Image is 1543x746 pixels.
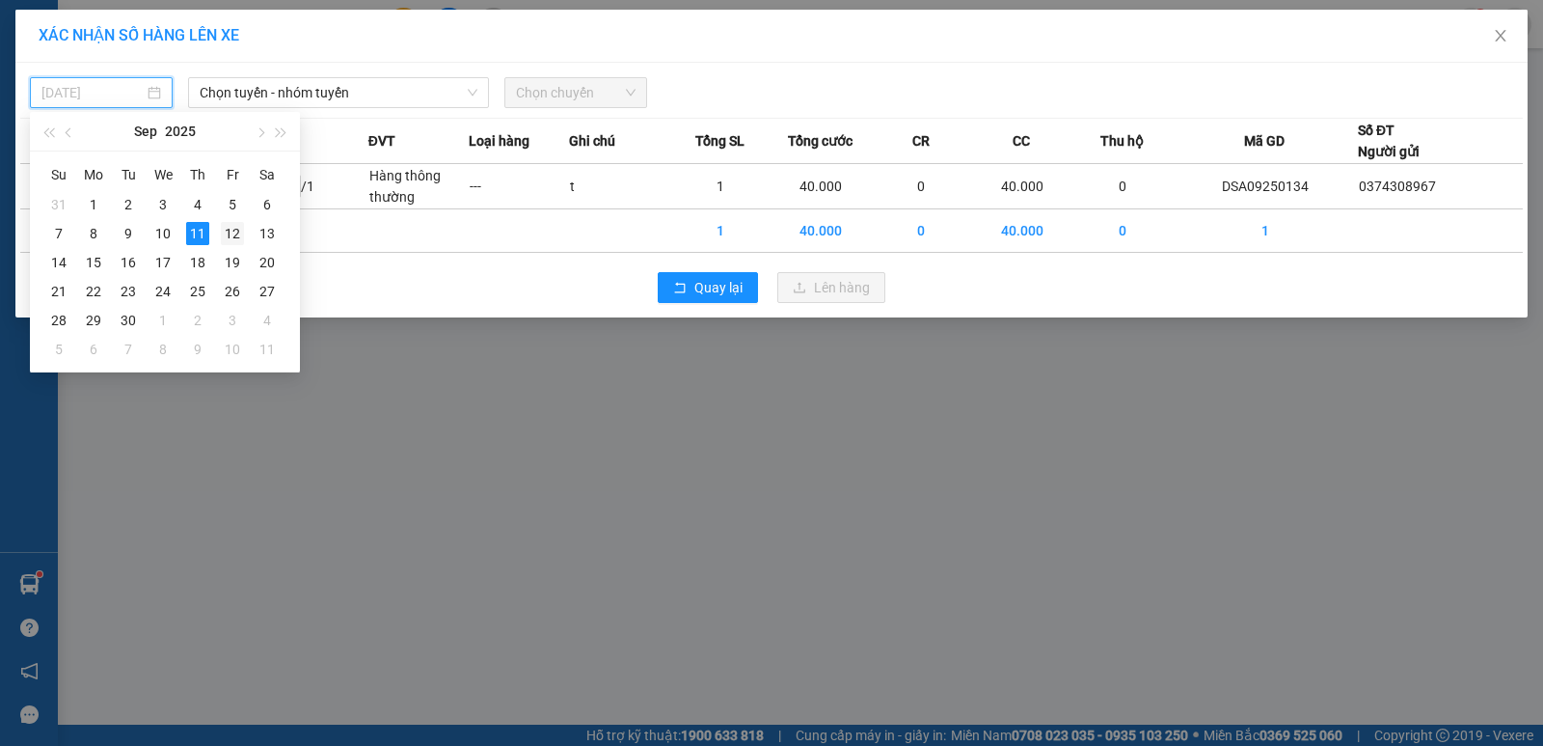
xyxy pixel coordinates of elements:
div: 15 [82,251,105,274]
div: 19 [221,251,244,274]
img: logo [19,43,44,92]
td: 2025-09-13 [250,219,284,248]
div: 9 [186,338,209,361]
div: 25 [186,280,209,303]
span: Loại hàng [469,130,529,152]
button: rollbackQuay lại [658,272,758,303]
div: 7 [117,338,140,361]
td: 2025-09-28 [41,306,76,335]
span: close [1493,28,1508,43]
span: ĐVT [368,130,395,152]
td: 2025-09-27 [250,277,284,306]
div: 3 [151,193,175,216]
div: 23 [117,280,140,303]
td: 2025-10-08 [146,335,180,364]
span: 18:14:53 [DATE] [183,87,272,101]
td: 2025-10-01 [146,306,180,335]
div: 24 [151,280,175,303]
td: 2025-09-04 [180,190,215,219]
div: 1 [82,193,105,216]
td: 2025-10-03 [215,306,250,335]
td: / 1 [241,164,367,209]
div: 10 [221,338,244,361]
input: 11/09/2025 [41,82,144,103]
td: 2025-09-17 [146,248,180,277]
th: Fr [215,159,250,190]
div: 29 [82,309,105,332]
span: Ghi chú [569,130,615,152]
td: 2025-09-16 [111,248,146,277]
td: 2025-10-02 [180,306,215,335]
td: 2025-10-11 [250,335,284,364]
td: 2025-09-30 [111,306,146,335]
td: --- [469,164,569,209]
td: 2025-09-24 [146,277,180,306]
td: 2025-10-10 [215,335,250,364]
td: t [569,164,669,209]
span: rollback [673,281,687,296]
td: 2025-09-12 [215,219,250,248]
div: 21 [47,280,70,303]
div: 22 [82,280,105,303]
td: 1 [670,164,771,209]
td: 2025-09-29 [76,306,111,335]
div: 4 [256,309,279,332]
div: 17 [151,251,175,274]
div: 20 [256,251,279,274]
td: 2025-09-09 [111,219,146,248]
span: XÁC NHẬN SỐ HÀNG LÊN XE [39,26,239,44]
span: Nơi nhận: [148,134,178,162]
button: Close [1474,10,1528,64]
td: 2025-09-26 [215,277,250,306]
div: 6 [256,193,279,216]
div: 18 [186,251,209,274]
td: 2025-09-23 [111,277,146,306]
div: 26 [221,280,244,303]
span: Quay lại [694,277,743,298]
div: 14 [47,251,70,274]
strong: BIÊN NHẬN GỬI HÀNG HOÁ [67,116,224,130]
button: uploadLên hàng [777,272,885,303]
td: 2025-10-05 [41,335,76,364]
td: 40.000 [771,209,871,253]
td: DSA09250134 [1173,164,1358,209]
span: Thu hộ [1100,130,1144,152]
td: 0 [871,164,971,209]
td: Hàng thông thường [368,164,469,209]
div: 28 [47,309,70,332]
div: 2 [117,193,140,216]
td: 2025-09-01 [76,190,111,219]
button: Sep [134,112,157,151]
td: 40.000 [971,164,1071,209]
span: Mã GD [1244,130,1285,152]
div: 9 [117,222,140,245]
div: 3 [221,309,244,332]
div: 8 [82,222,105,245]
td: 0 [871,209,971,253]
div: Số ĐT Người gửi [1358,120,1420,162]
span: DSA09250143 [185,72,272,87]
td: 2025-09-03 [146,190,180,219]
div: 31 [47,193,70,216]
td: 2025-09-22 [76,277,111,306]
div: 7 [47,222,70,245]
div: 16 [117,251,140,274]
td: 2025-09-08 [76,219,111,248]
span: Tổng cước [788,130,853,152]
th: Th [180,159,215,190]
td: 2025-09-02 [111,190,146,219]
td: 0 [1072,209,1173,253]
th: We [146,159,180,190]
td: 2025-09-06 [250,190,284,219]
td: 2025-10-06 [76,335,111,364]
div: 8 [151,338,175,361]
th: Su [41,159,76,190]
div: 11 [186,222,209,245]
div: 10 [151,222,175,245]
td: 0 [1072,164,1173,209]
div: 30 [117,309,140,332]
span: CR [912,130,930,152]
td: 2025-08-31 [41,190,76,219]
td: 40.000 [771,164,871,209]
span: PV Đắk Sắk [66,135,115,146]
